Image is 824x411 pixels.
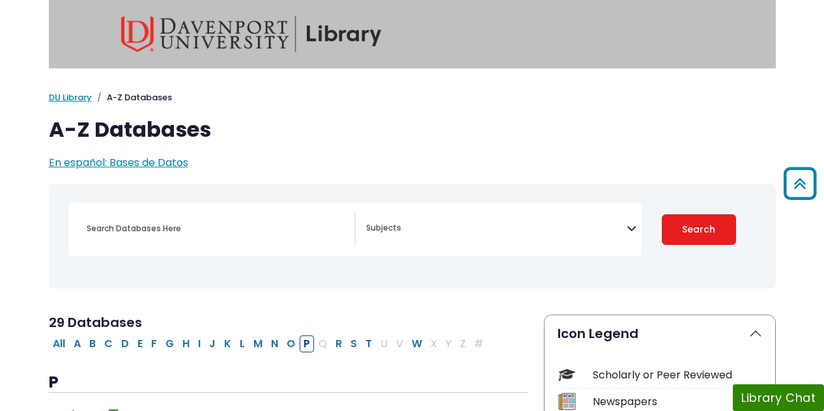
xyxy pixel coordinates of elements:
textarea: Search [366,224,627,234]
li: A-Z Databases [92,91,172,104]
nav: breadcrumb [49,91,776,104]
button: Filter Results L [236,335,249,352]
button: Submit for Search Results [662,214,736,245]
button: Filter Results W [408,335,426,352]
button: Filter Results O [283,335,299,352]
a: DU Library [49,91,92,104]
button: Library Chat [733,384,824,411]
button: Filter Results C [100,335,117,352]
div: Scholarly or Peer Reviewed [593,367,762,383]
span: 29 Databases [49,313,142,332]
input: Search database by title or keyword [79,219,354,238]
img: Davenport University Library [121,16,382,52]
button: All [49,335,69,352]
div: Alpha-list to filter by first letter of database name [49,335,489,350]
button: Filter Results R [332,335,346,352]
button: Filter Results T [362,335,376,352]
img: Icon Newspapers [558,393,576,410]
img: Icon Scholarly or Peer Reviewed [558,366,576,384]
nav: Search filters [49,184,776,289]
a: Back to Top [779,173,821,194]
button: Filter Results K [220,335,235,352]
h3: P [49,373,528,393]
button: Filter Results E [134,335,147,352]
button: Filter Results M [249,335,266,352]
button: Filter Results S [347,335,361,352]
button: Filter Results A [70,335,85,352]
h1: A-Z Databases [49,117,776,142]
button: Filter Results I [194,335,205,352]
button: Filter Results N [267,335,282,352]
a: En español: Bases de Datos [49,155,188,170]
button: Filter Results G [162,335,178,352]
button: Filter Results J [205,335,220,352]
button: Filter Results H [178,335,193,352]
div: Newspapers [593,394,762,410]
button: Icon Legend [545,315,775,352]
button: Filter Results F [147,335,161,352]
button: Filter Results D [117,335,133,352]
button: Filter Results P [300,335,314,352]
button: Filter Results B [85,335,100,352]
